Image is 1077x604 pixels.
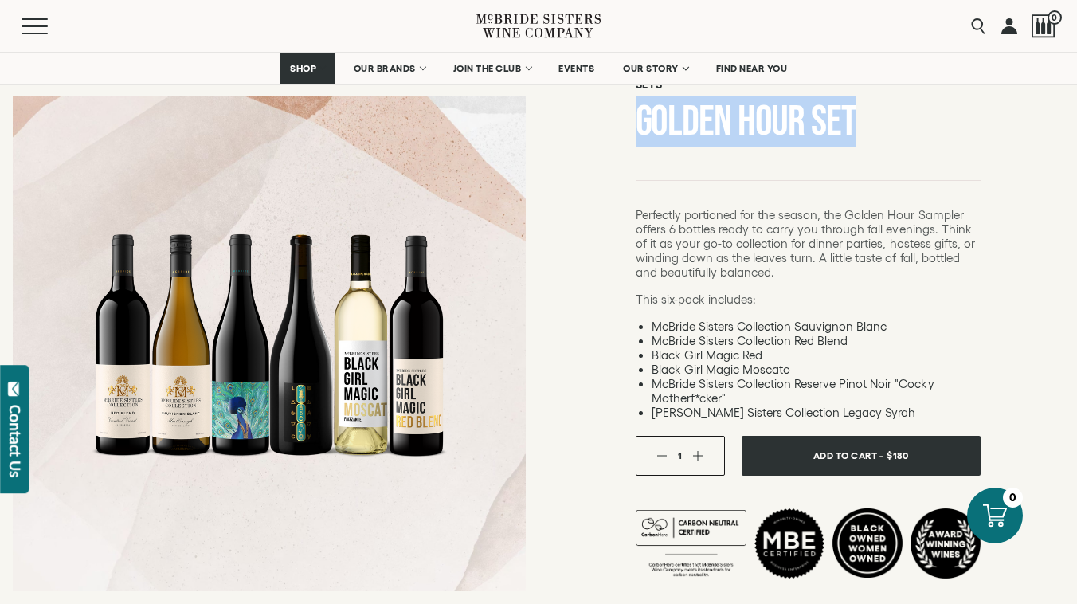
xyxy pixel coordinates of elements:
li: McBride Sisters Collection Sauvignon Blanc [652,320,981,334]
span: 1 [678,450,682,461]
li: McBride Sisters Collection Reserve Pinot Noir "Cocky Motherf*cker" [652,377,981,406]
p: Perfectly portioned for the season, the Golden Hour Sampler offers 6 bottles ready to carry you t... [636,208,981,280]
span: OUR BRANDS [354,63,416,74]
a: JOIN THE CLUB [443,53,541,84]
span: Add To Cart - [813,444,883,467]
a: OUR STORY [613,53,698,84]
div: 0 [1003,488,1023,508]
a: FIND NEAR YOU [706,53,798,84]
button: Add To Cart - $180 [742,436,981,476]
span: EVENTS [558,63,594,74]
span: OUR STORY [623,63,679,74]
a: OUR BRANDS [343,53,435,84]
span: JOIN THE CLUB [453,63,522,74]
button: Mobile Menu Trigger [22,18,79,34]
span: 0 [1048,10,1062,25]
p: This six-pack includes: [636,292,981,307]
li: Black Girl Magic Moscato [652,363,981,377]
li: Black Girl Magic Red [652,348,981,363]
a: SHOP [280,53,335,84]
span: $180 [887,444,908,467]
span: FIND NEAR YOU [716,63,788,74]
a: EVENTS [548,53,605,84]
h1: Golden Hour Set [636,101,981,142]
div: Contact Us [7,405,23,477]
li: McBride Sisters Collection Red Blend [652,334,981,348]
li: [PERSON_NAME] Sisters Collection Legacy Syrah [652,406,981,420]
span: SHOP [290,63,317,74]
